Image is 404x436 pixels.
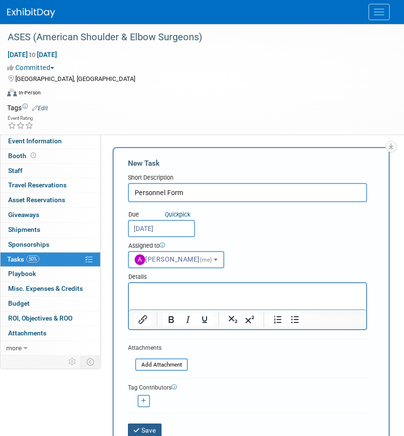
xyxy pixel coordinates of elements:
[196,313,213,326] button: Underline
[8,137,62,145] span: Event Information
[128,158,367,169] div: New Task
[0,326,100,341] a: Attachments
[0,223,100,237] a: Shipments
[128,344,188,352] div: Attachments
[26,255,39,263] span: 50%
[128,382,367,392] div: Tag Contributors
[0,341,100,356] a: more
[8,285,83,292] span: Misc. Expenses & Credits
[28,51,37,58] span: to
[0,149,100,163] a: Booth
[128,268,367,282] div: Details
[6,344,22,352] span: more
[64,356,81,368] td: Personalize Event Tab Strip
[128,173,367,183] div: Short Description
[8,181,67,189] span: Travel Reservations
[8,196,65,204] span: Asset Reservations
[7,89,17,96] img: Format-Inperson.png
[7,63,58,72] button: Committed
[128,251,224,268] button: [PERSON_NAME](me)
[8,299,30,307] span: Budget
[180,313,196,326] button: Italic
[270,313,286,326] button: Numbered list
[81,356,101,368] td: Toggle Event Tabs
[0,252,100,267] a: Tasks50%
[128,210,205,220] div: Due
[29,152,38,159] span: Booth not reserved yet
[163,313,179,326] button: Bold
[7,8,55,18] img: ExhibitDay
[165,211,179,218] i: Quick
[8,241,49,248] span: Sponsorships
[0,193,100,207] a: Asset Reservations
[128,183,367,202] input: Name of task or a short description
[7,87,392,102] div: Event Format
[128,241,367,251] div: Assigned to
[8,167,23,174] span: Staff
[0,208,100,222] a: Giveaways
[0,164,100,178] a: Staff
[0,238,100,252] a: Sponsorships
[0,282,100,296] a: Misc. Expenses & Credits
[369,4,390,20] button: Menu
[0,297,100,311] a: Budget
[8,116,34,121] div: Event Rating
[200,256,212,263] span: (me)
[225,313,241,326] button: Subscript
[7,103,48,113] td: Tags
[135,313,151,326] button: Insert/edit link
[287,313,303,326] button: Bullet list
[242,313,258,326] button: Superscript
[8,314,72,322] span: ROI, Objectives & ROO
[4,29,385,46] div: ASES (American Shoulder & Elbow Surgeons)
[8,211,39,218] span: Giveaways
[15,75,135,82] span: [GEOGRAPHIC_DATA], [GEOGRAPHIC_DATA]
[18,89,41,96] div: In-Person
[8,226,40,233] span: Shipments
[8,329,46,337] span: Attachments
[0,267,100,281] a: Playbook
[163,210,192,218] a: Quickpick
[0,311,100,326] a: ROI, Objectives & ROO
[0,178,100,193] a: Travel Reservations
[0,134,100,149] a: Event Information
[8,152,38,160] span: Booth
[129,283,366,310] iframe: Rich Text Area
[135,255,214,263] span: [PERSON_NAME]
[32,105,48,112] a: Edit
[128,220,195,237] input: Due Date
[7,50,58,59] span: [DATE] [DATE]
[8,270,36,277] span: Playbook
[7,255,39,263] span: Tasks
